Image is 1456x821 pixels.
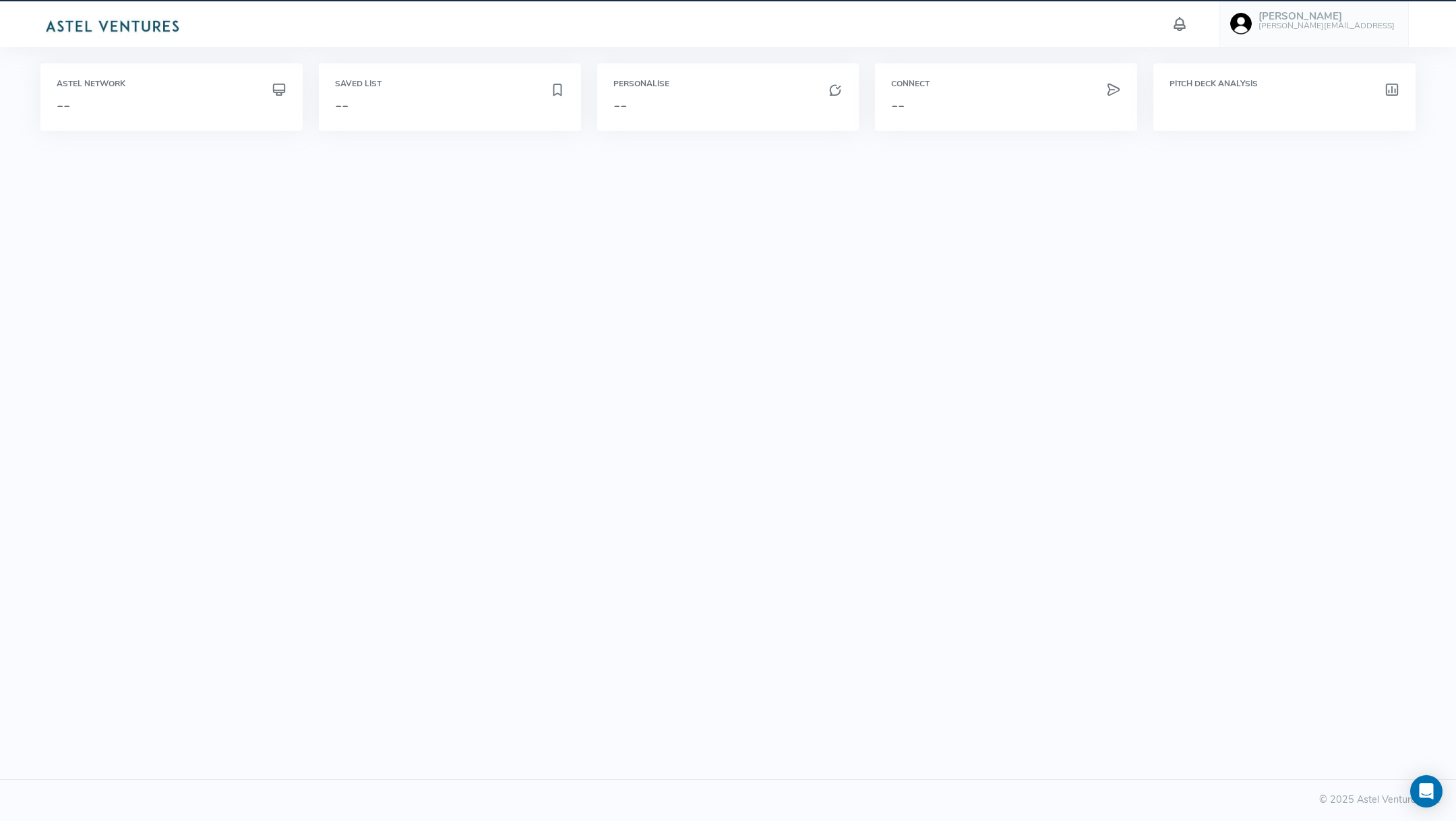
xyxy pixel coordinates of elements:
div: © 2025 Astel Ventures Ltd. [16,793,1440,808]
h3: -- [613,96,843,114]
h3: -- [891,96,1121,114]
h6: Saved List [335,80,565,88]
h6: Connect [891,80,1121,88]
span: -- [57,94,70,116]
h6: Personalise [613,80,843,88]
img: user-image [1230,13,1252,34]
span: -- [335,94,348,116]
h6: Pitch Deck Analysis [1170,80,1399,88]
h5: [PERSON_NAME] [1258,11,1395,22]
div: Open Intercom Messenger [1410,775,1443,808]
h6: [PERSON_NAME][EMAIL_ADDRESS] [1258,22,1395,30]
h6: Astel Network [57,80,286,88]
